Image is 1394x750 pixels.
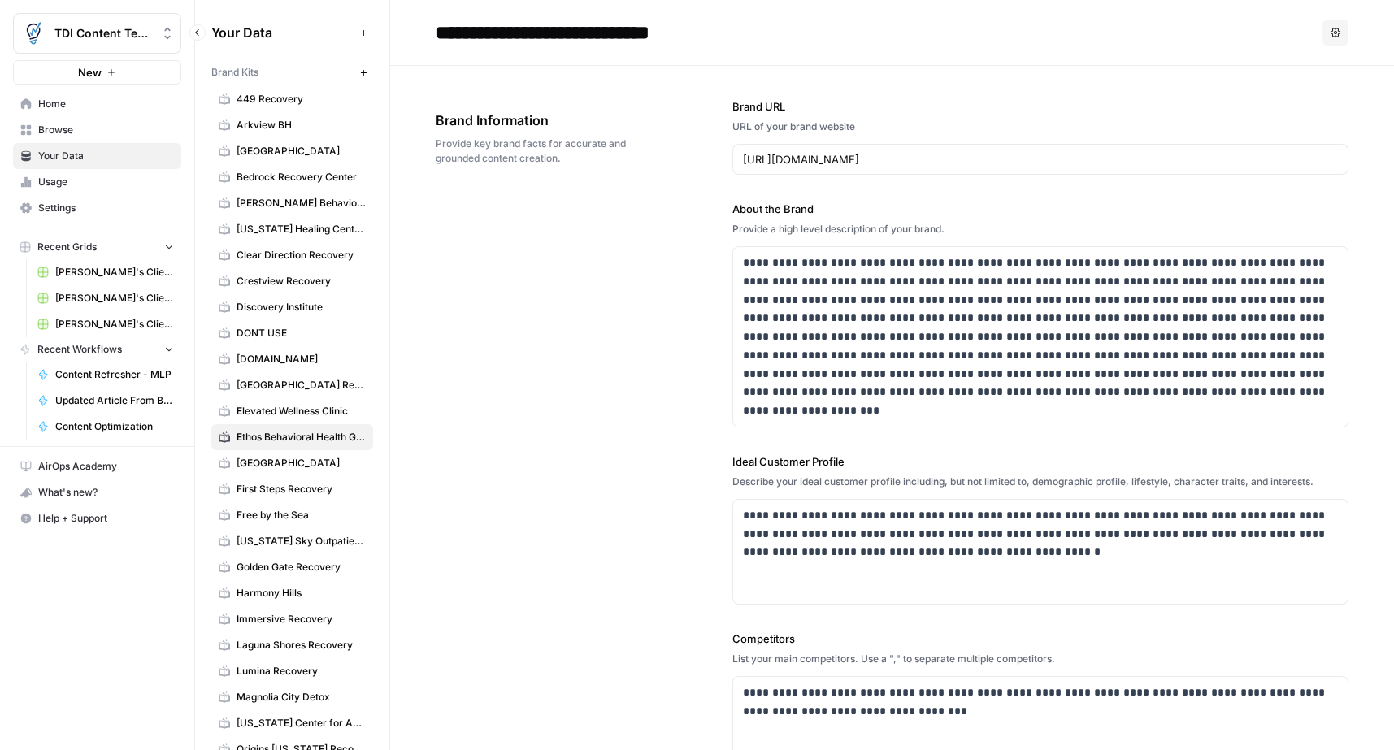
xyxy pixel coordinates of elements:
a: [US_STATE] Healing Centers [211,216,373,242]
a: Arkview BH [211,112,373,138]
span: Clear Direction Recovery [237,248,366,262]
button: New [13,60,181,85]
span: Updated Article From Brief [55,393,174,408]
span: TDI Content Team [54,25,153,41]
a: DONT USE [211,320,373,346]
span: Recent Workflows [37,342,122,357]
span: Recent Grids [37,240,97,254]
a: [GEOGRAPHIC_DATA] [211,450,373,476]
span: Help + Support [38,511,174,526]
span: [US_STATE] Healing Centers [237,222,366,236]
a: Content Refresher - MLP [30,362,181,388]
span: [PERSON_NAME]'s Clients - New Content [55,317,174,332]
a: [GEOGRAPHIC_DATA] Recovery [211,372,373,398]
a: [US_STATE] Sky Outpatient Detox [211,528,373,554]
a: Your Data [13,143,181,169]
a: Content Optimization [30,414,181,440]
a: Golden Gate Recovery [211,554,373,580]
a: Usage [13,169,181,195]
span: Provide key brand facts for accurate and grounded content creation. [436,137,641,166]
a: Discovery Institute [211,294,373,320]
label: About the Brand [732,201,1348,217]
a: Laguna Shores Recovery [211,632,373,658]
a: Updated Article From Brief [30,388,181,414]
span: [GEOGRAPHIC_DATA] Recovery [237,378,366,392]
button: Workspace: TDI Content Team [13,13,181,54]
span: New [78,64,102,80]
span: [PERSON_NAME] Behavioral Health [237,196,366,210]
span: Brand Kits [211,65,258,80]
span: Content Refresher - MLP [55,367,174,382]
span: Harmony Hills [237,586,366,600]
a: [PERSON_NAME]'s Clients - Optimizing Content [30,259,181,285]
div: What's new? [14,480,180,505]
span: Content Optimization [55,419,174,434]
button: Recent Workflows [13,337,181,362]
label: Brand URL [732,98,1348,115]
span: Browse [38,123,174,137]
span: 449 Recovery [237,92,366,106]
button: Recent Grids [13,235,181,259]
span: [PERSON_NAME]'s Clients - New Content [55,291,174,306]
a: 449 Recovery [211,86,373,112]
span: [US_STATE] Sky Outpatient Detox [237,534,366,548]
div: URL of your brand website [732,119,1348,134]
span: Home [38,97,174,111]
span: Settings [38,201,174,215]
span: Elevated Wellness Clinic [237,404,366,418]
a: Free by the Sea [211,502,373,528]
a: [PERSON_NAME]'s Clients - New Content [30,285,181,311]
div: Describe your ideal customer profile including, but not limited to, demographic profile, lifestyl... [732,475,1348,489]
button: Help + Support [13,505,181,531]
a: Crestview Recovery [211,268,373,294]
span: Arkview BH [237,118,366,132]
span: Crestview Recovery [237,274,366,288]
a: [US_STATE] Center for Adolescent Wellness [211,710,373,736]
span: Ethos Behavioral Health Group [237,430,366,444]
img: TDI Content Team Logo [19,19,48,48]
span: Usage [38,175,174,189]
a: Home [13,91,181,117]
label: Ideal Customer Profile [732,453,1348,470]
a: Magnolia City Detox [211,684,373,710]
div: Provide a high level description of your brand. [732,222,1348,236]
a: Ethos Behavioral Health Group [211,424,373,450]
span: Immersive Recovery [237,612,366,626]
span: AirOps Academy [38,459,174,474]
a: Harmony Hills [211,580,373,606]
button: What's new? [13,479,181,505]
a: [PERSON_NAME]'s Clients - New Content [30,311,181,337]
span: [PERSON_NAME]'s Clients - Optimizing Content [55,265,174,280]
a: [GEOGRAPHIC_DATA] [211,138,373,164]
a: Browse [13,117,181,143]
span: Your Data [38,149,174,163]
a: Lumina Recovery [211,658,373,684]
a: First Steps Recovery [211,476,373,502]
span: Brand Information [436,111,641,130]
span: Magnolia City Detox [237,690,366,704]
a: [DOMAIN_NAME] [211,346,373,372]
a: Clear Direction Recovery [211,242,373,268]
span: [GEOGRAPHIC_DATA] [237,456,366,470]
span: [DOMAIN_NAME] [237,352,366,366]
a: AirOps Academy [13,453,181,479]
span: Free by the Sea [237,508,366,522]
a: [PERSON_NAME] Behavioral Health [211,190,373,216]
span: First Steps Recovery [237,482,366,496]
span: Bedrock Recovery Center [237,170,366,184]
a: Immersive Recovery [211,606,373,632]
span: Golden Gate Recovery [237,560,366,574]
div: List your main competitors. Use a "," to separate multiple competitors. [732,652,1348,666]
input: www.sundaysoccer.com [743,151,1338,167]
span: DONT USE [237,326,366,340]
span: [GEOGRAPHIC_DATA] [237,144,366,158]
span: Laguna Shores Recovery [237,638,366,652]
span: Your Data [211,23,354,42]
label: Competitors [732,631,1348,647]
span: Lumina Recovery [237,664,366,678]
a: Elevated Wellness Clinic [211,398,373,424]
a: Settings [13,195,181,221]
a: Bedrock Recovery Center [211,164,373,190]
span: Discovery Institute [237,300,366,314]
span: [US_STATE] Center for Adolescent Wellness [237,716,366,730]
